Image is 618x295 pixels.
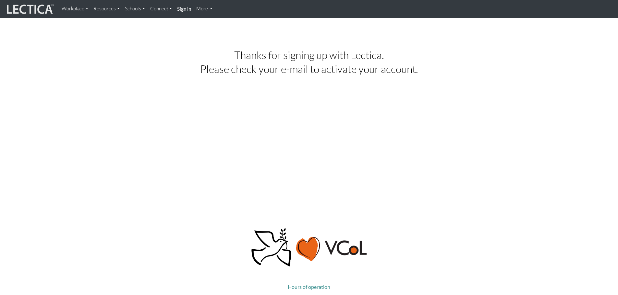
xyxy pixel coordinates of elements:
[5,3,54,15] img: lecticalive
[249,227,368,267] img: Peace, love, VCoL
[288,284,330,290] a: Hours of operation
[59,3,91,15] a: Workplace
[177,6,191,12] strong: Sign in
[148,3,175,15] a: Connect
[194,3,215,15] a: More
[108,49,510,61] h2: Thanks for signing up with Lectica.
[91,3,122,15] a: Resources
[175,3,194,16] a: Sign in
[122,3,148,15] a: Schools
[108,63,510,74] h2: Please check your e-mail to activate your account.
